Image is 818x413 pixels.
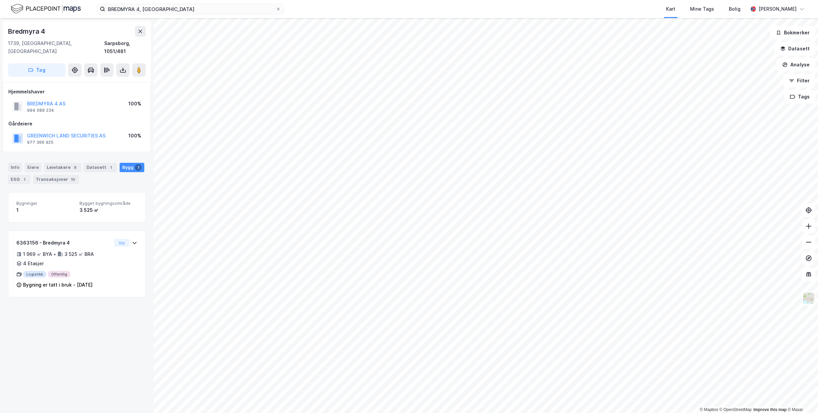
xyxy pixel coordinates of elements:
div: 1 [135,164,142,171]
a: Improve this map [754,407,787,412]
div: Kart [666,5,675,13]
iframe: Chat Widget [785,381,818,413]
div: • [53,252,56,257]
span: Bygget bygningsområde [79,200,137,206]
div: 4 Etasjer [23,260,44,268]
div: 1 [108,164,114,171]
a: OpenStreetMap [719,407,752,412]
button: Vis [114,239,129,247]
div: 977 366 925 [27,140,53,145]
div: 1 969 ㎡ BYA [23,250,52,258]
button: Analyse [777,58,815,71]
button: Bokmerker [770,26,815,39]
img: logo.f888ab2527a4732fd821a326f86c7f29.svg [11,3,81,15]
div: Datasett [84,163,117,172]
div: 3 525 ㎡ [79,206,137,214]
div: Bolig [729,5,741,13]
div: 1739, [GEOGRAPHIC_DATA], [GEOGRAPHIC_DATA] [8,39,104,55]
div: Bredmyra 4 [8,26,46,37]
img: Z [802,292,815,305]
div: 10 [69,176,76,183]
div: Sarpsborg, 1051/481 [104,39,146,55]
div: ESG [8,175,30,184]
div: Info [8,163,22,172]
div: Leietakere [44,163,81,172]
div: 3 525 ㎡ BRA [64,250,94,258]
div: 1 [21,176,28,183]
div: Mine Tags [690,5,714,13]
div: Transaksjoner [33,175,79,184]
button: Tag [8,63,65,77]
span: Bygninger [16,200,74,206]
input: Søk på adresse, matrikkel, gårdeiere, leietakere eller personer [105,4,276,14]
div: Hjemmelshaver [8,88,145,96]
div: 100% [128,100,141,108]
div: 8 [72,164,78,171]
div: Gårdeiere [8,120,145,128]
div: Bygg [120,163,144,172]
div: Bygning er tatt i bruk - [DATE] [23,281,93,289]
button: Filter [783,74,815,87]
div: Kontrollprogram for chat [785,381,818,413]
div: 1 [16,206,74,214]
button: Datasett [775,42,815,55]
div: Eiere [25,163,41,172]
div: [PERSON_NAME] [759,5,797,13]
a: Mapbox [700,407,718,412]
div: 994 089 234 [27,108,54,113]
button: Tags [784,90,815,103]
div: 100% [128,132,141,140]
div: 6363156 - Bredmyra 4 [16,239,112,247]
